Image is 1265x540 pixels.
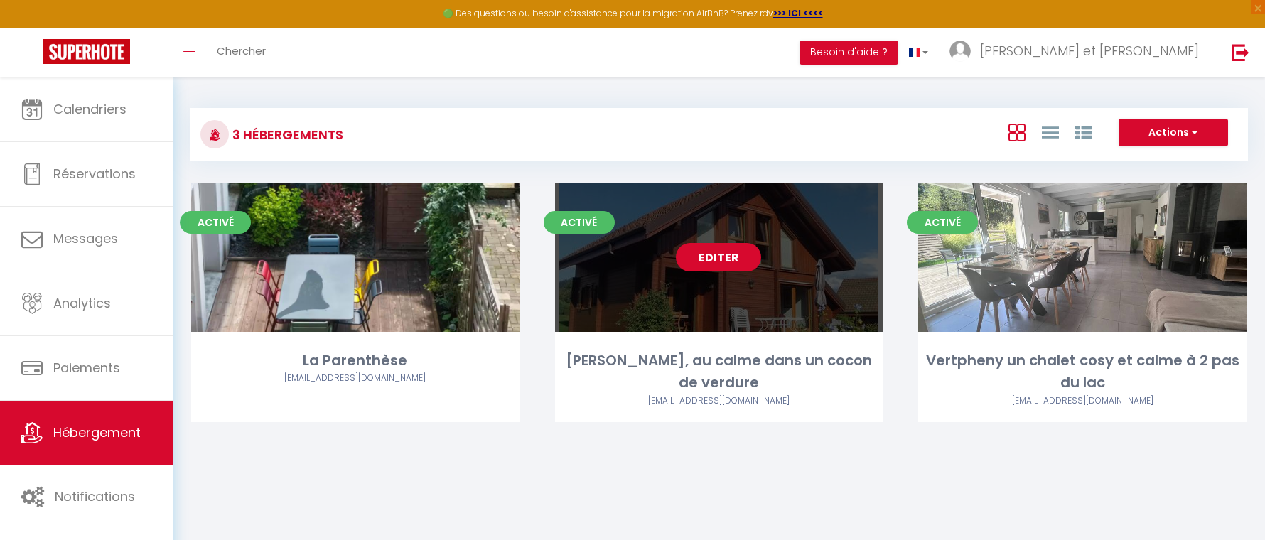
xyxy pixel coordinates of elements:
img: Super Booking [43,39,130,64]
a: Vue en Liste [1042,120,1059,144]
a: Vue par Groupe [1075,120,1092,144]
span: Hébergement [53,423,141,441]
span: Notifications [55,487,135,505]
a: Editer [676,243,761,271]
a: ... [PERSON_NAME] et [PERSON_NAME] [939,28,1217,77]
span: Messages [53,229,118,247]
span: Analytics [53,294,111,312]
span: Chercher [217,43,266,58]
span: Paiements [53,359,120,377]
span: Activé [907,211,978,234]
a: Chercher [206,28,276,77]
h3: 3 Hébergements [229,119,343,151]
div: Airbnb [191,372,520,385]
div: Vertpheny un chalet cosy et calme à 2 pas du lac [918,350,1247,394]
div: Airbnb [918,394,1247,408]
div: Airbnb [555,394,883,408]
a: >>> ICI <<<< [773,7,823,19]
img: ... [949,40,971,62]
span: Réservations [53,165,136,183]
div: La Parenthèse [191,350,520,372]
span: Activé [544,211,615,234]
button: Actions [1119,119,1228,147]
span: [PERSON_NAME] et [PERSON_NAME] [980,42,1199,60]
div: [PERSON_NAME], au calme dans un cocon de verdure [555,350,883,394]
img: logout [1232,43,1249,61]
span: Activé [180,211,251,234]
button: Besoin d'aide ? [800,40,898,65]
span: Calendriers [53,100,126,118]
a: Vue en Box [1008,120,1026,144]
